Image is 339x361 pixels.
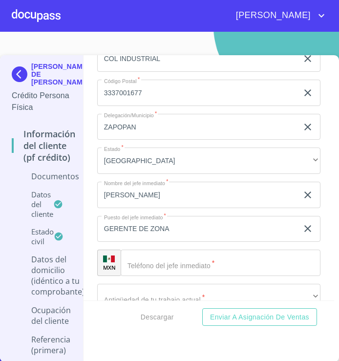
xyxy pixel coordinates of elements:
[103,255,115,262] img: R93DlvwvvjP9fbrDwZeCRYBHk45OWMq+AAOlFVsxT89f82nwPLnD58IP7+ANJEaWYhP0Tx8kkA0WlQMPQsAAgwAOmBj20AXj6...
[12,334,71,356] p: Referencia (primera)
[302,189,314,201] button: clear input
[302,53,314,64] button: clear input
[137,308,178,326] button: Descargar
[302,87,314,99] button: clear input
[12,305,71,326] p: Ocupación del Cliente
[97,148,321,174] div: [GEOGRAPHIC_DATA]
[103,264,116,271] p: MXN
[12,254,85,297] p: Datos del domicilio (idéntico a tu comprobante)
[12,90,71,113] p: Crédito Persona Física
[229,8,316,23] span: [PERSON_NAME]
[302,121,314,133] button: clear input
[31,63,89,86] p: [PERSON_NAME] DE [PERSON_NAME]
[12,66,31,82] img: Docupass spot blue
[202,308,317,326] button: Enviar a Asignación de Ventas
[12,128,75,163] p: Información del cliente (PF crédito)
[12,63,71,90] div: [PERSON_NAME] DE [PERSON_NAME]
[12,227,54,246] p: Estado Civil
[302,223,314,234] button: clear input
[97,284,321,310] div: ​
[12,190,53,219] p: Datos del cliente
[12,171,79,182] p: Documentos
[229,8,327,23] button: account of current user
[210,311,309,323] span: Enviar a Asignación de Ventas
[141,311,174,323] span: Descargar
